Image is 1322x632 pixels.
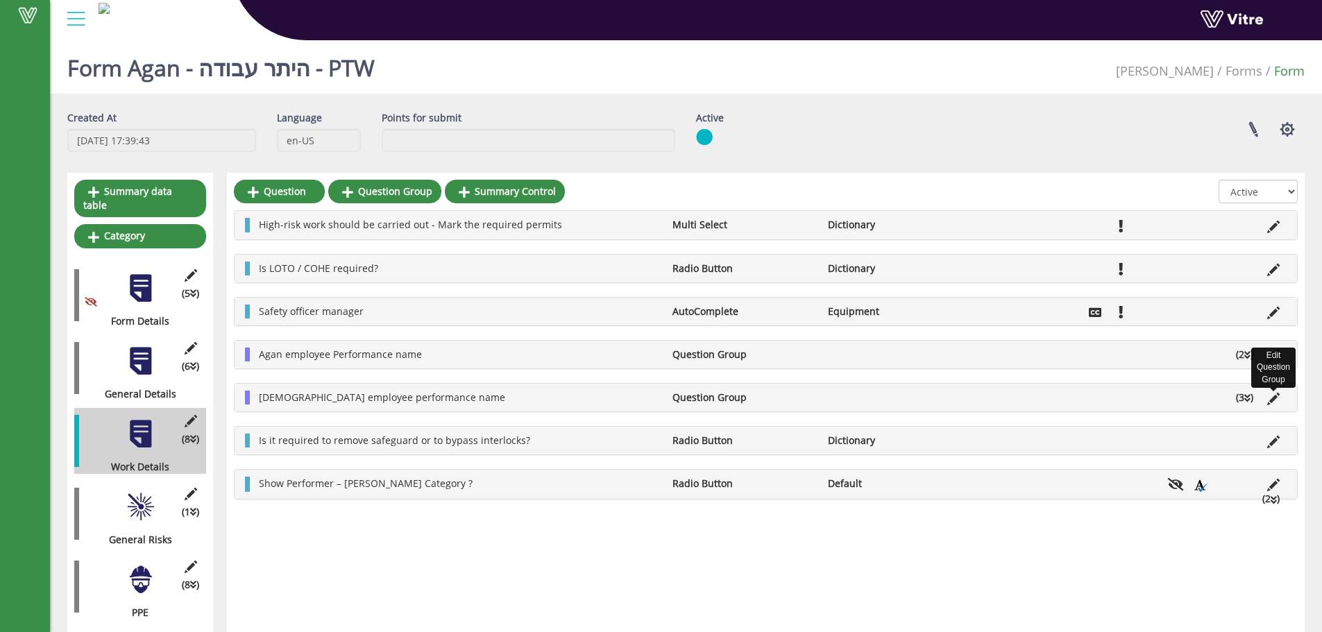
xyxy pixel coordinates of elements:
div: Work Details [74,460,196,474]
h1: Form Agan - היתר עבודה - PTW [67,35,375,94]
span: Is it required to remove safeguard or to bypass interlocks? [259,434,530,447]
span: 379 [1116,62,1214,79]
li: Multi Select [666,218,821,232]
span: High-risk work should be carried out - Mark the required permits [259,218,562,231]
span: (1 ) [182,505,199,519]
div: Edit Question Group [1251,348,1296,387]
div: Form Details [74,314,196,328]
li: Radio Button [666,477,821,490]
li: Dictionary [821,262,976,275]
label: Active [696,111,724,125]
span: (8 ) [182,578,199,592]
a: Question [234,180,325,203]
span: Agan employee Performance name [259,348,422,361]
li: Question Group [666,348,821,361]
img: yes [696,128,713,146]
img: a5b1377f-0224-4781-a1bb-d04eb42a2f7a.jpg [99,3,110,14]
span: (6 ) [182,359,199,373]
span: Is LOTO / COHE required? [259,262,378,275]
a: Category [74,224,206,248]
span: [DEMOGRAPHIC_DATA] employee performance name [259,391,505,404]
li: Dictionary [821,218,976,232]
span: (8 ) [182,432,199,446]
li: Equipment [821,305,976,318]
div: PPE [74,606,196,620]
label: Language [277,111,322,125]
span: (5 ) [182,287,199,300]
li: Radio Button [666,262,821,275]
li: Question Group [666,391,821,404]
div: General Details [74,387,196,401]
a: Question Group [328,180,441,203]
li: (3 ) [1229,391,1260,404]
span: Show Performer – [PERSON_NAME] Category ? [259,477,473,490]
li: Form [1262,62,1305,80]
a: Forms [1226,62,1262,79]
div: General Risks [74,533,196,547]
li: (2 ) [1229,348,1260,361]
li: Radio Button [666,434,821,447]
li: Dictionary [821,434,976,447]
label: Created At [67,111,117,125]
a: Summary Control [445,180,565,203]
span: Safety officer manager [259,305,364,318]
a: Summary data table [74,180,206,217]
li: Default [821,477,976,490]
label: Points for submit [382,111,461,125]
li: AutoComplete [666,305,821,318]
li: (2 ) [1255,492,1287,506]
